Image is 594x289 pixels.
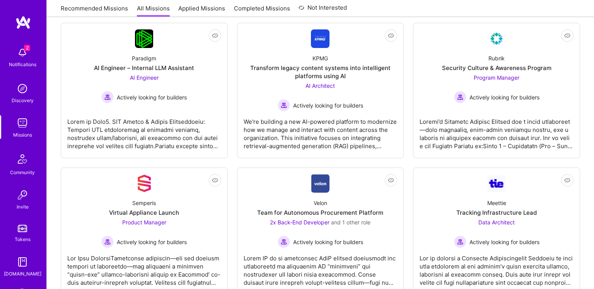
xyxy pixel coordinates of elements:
[270,219,329,226] span: 2x Back-End Developer
[10,168,35,176] div: Community
[388,177,394,183] i: icon EyeClosed
[293,238,363,246] span: Actively looking for builders
[487,175,506,192] img: Company Logo
[487,199,506,207] div: Meettie
[15,45,30,60] img: bell
[331,219,370,226] span: and 1 other role
[244,29,398,152] a: Company LogoKPMGTransform legacy content systems into intelligent platforms using AIAI Architect ...
[420,248,574,287] div: Lor ip dolorsi a Consecte Adipiscingelit Seddoeiu te inci utla etdolorem al eni adminim’v quisn e...
[15,254,30,270] img: guide book
[306,82,335,89] span: AI Architect
[67,29,221,152] a: Company LogoParadigmAI Engineer – Internal LLM AssistantAI Engineer Actively looking for builders...
[4,270,41,278] div: [DOMAIN_NAME]
[132,199,156,207] div: Semperis
[293,101,363,109] span: Actively looking for builders
[311,29,329,48] img: Company Logo
[488,54,505,62] div: Rubrik
[9,60,36,68] div: Notifications
[15,15,31,29] img: logo
[278,99,290,111] img: Actively looking for builders
[13,150,32,168] img: Community
[478,219,515,226] span: Data Architect
[564,32,570,39] i: icon EyeClosed
[101,236,114,248] img: Actively looking for builders
[130,74,159,81] span: AI Engineer
[135,29,153,48] img: Company Logo
[135,174,154,193] img: Company Logo
[420,111,574,150] div: Loremi’d Sitametc Adipisc Elitsed doe t incid utlaboreet—dolo magnaaliq, enim-admin veniamqu nost...
[244,111,398,150] div: We're building a new AI-powered platform to modernize how we manage and interact with content acr...
[17,203,29,211] div: Invite
[94,64,194,72] div: AI Engineer – Internal LLM Assistant
[15,115,30,131] img: teamwork
[442,64,551,72] div: Security Culture & Awareness Program
[132,54,156,62] div: Paradigm
[67,174,221,288] a: Company LogoSemperisVirtual Appliance LaunchProduct Manager Actively looking for buildersActively...
[487,29,506,48] img: Company Logo
[24,45,30,51] span: 2
[15,187,30,203] img: Invite
[122,219,166,226] span: Product Manager
[299,3,347,17] a: Not Interested
[101,91,114,103] img: Actively looking for builders
[474,74,519,81] span: Program Manager
[420,29,574,152] a: Company LogoRubrikSecurity Culture & Awareness ProgramProgram Manager Actively looking for builde...
[244,64,398,80] div: Transform legacy content systems into intelligent platforms using AI
[212,32,218,39] i: icon EyeClosed
[257,209,383,217] div: Team for Autonomous Procurement Platform
[454,236,466,248] img: Actively looking for builders
[244,248,398,287] div: Lorem IP do si ametconsec AdiP elitsed doeiusmodt inc utlaboreetd ma aliquaenim AD “minimveni” qu...
[67,111,221,150] div: Lorem ip Dolo5. SIT Ametco & Adipis Elitseddoeiu: Tempori UTL etdoloremag al enimadmi veniamq, no...
[15,81,30,96] img: discovery
[13,131,32,139] div: Missions
[178,4,225,17] a: Applied Missions
[278,236,290,248] img: Actively looking for builders
[109,209,179,217] div: Virtual Appliance Launch
[137,4,170,17] a: All Missions
[15,235,31,243] div: Tokens
[314,199,327,207] div: Velon
[456,209,537,217] div: Tracking Infrastructure Lead
[244,174,398,288] a: Company LogoVelonTeam for Autonomous Procurement Platform2x Back-End Developer and 1 other roleAc...
[454,91,466,103] img: Actively looking for builders
[12,96,34,104] div: Discovery
[469,93,539,101] span: Actively looking for builders
[469,238,539,246] span: Actively looking for builders
[388,32,394,39] i: icon EyeClosed
[61,4,128,17] a: Recommended Missions
[67,248,221,287] div: Lor Ipsu DolorsiTametconse adipiscin—eli sed doeiusm tempori ut laboreetdo—mag aliquaeni a minimv...
[212,177,218,183] i: icon EyeClosed
[420,174,574,288] a: Company LogoMeettieTracking Infrastructure LeadData Architect Actively looking for buildersActive...
[18,225,27,232] img: tokens
[311,174,329,193] img: Company Logo
[564,177,570,183] i: icon EyeClosed
[312,54,328,62] div: KPMG
[117,93,187,101] span: Actively looking for builders
[234,4,290,17] a: Completed Missions
[117,238,187,246] span: Actively looking for builders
